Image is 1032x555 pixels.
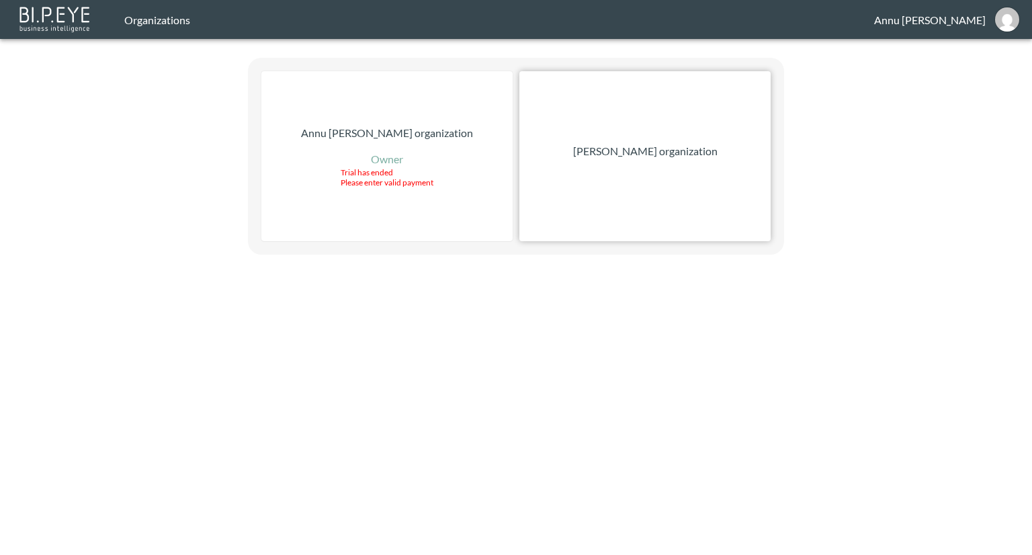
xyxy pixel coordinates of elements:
[124,13,874,26] div: Organizations
[573,143,718,159] p: [PERSON_NAME] organization
[371,151,403,167] p: Owner
[986,3,1029,36] button: annu@mutualart.com
[17,3,94,34] img: bipeye-logo
[341,167,433,187] div: Trial has ended Please enter valid payment
[874,13,986,26] div: Annu [PERSON_NAME]
[301,125,473,141] p: Annu [PERSON_NAME] organization
[995,7,1019,32] img: 30a3054078d7a396129f301891e268cf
